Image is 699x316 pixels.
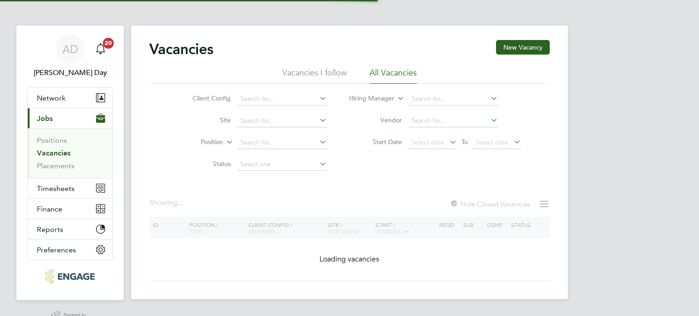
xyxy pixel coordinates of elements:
label: Site [178,116,231,124]
label: Hiring Manager [342,94,394,103]
button: Jobs [28,108,112,128]
input: Search for... [237,115,327,127]
span: To [459,136,471,148]
span: ... [177,198,183,207]
label: Client Config [178,94,231,102]
label: Status [178,160,231,168]
button: Finance [28,199,112,219]
div: Jobs [28,128,112,178]
button: Reports [28,219,112,239]
nav: Main navigation [16,25,124,300]
span: Reports [37,225,63,234]
label: Vendor [349,116,402,124]
a: Positions [37,136,67,145]
label: Hide Closed Vacancies [450,200,530,208]
span: 20 [103,38,114,49]
span: Amie Day [27,67,113,78]
div: Showing [149,198,185,208]
img: morganhunt-logo-retina.png [46,269,94,284]
button: New Vacancy [496,40,550,55]
button: Network [28,88,112,108]
span: Select date [411,138,444,146]
a: Placements [37,161,75,170]
h2: Vacancies [149,40,213,58]
span: Preferences [37,246,76,254]
label: Start Date [349,138,402,146]
span: Finance [37,205,62,213]
a: AD[PERSON_NAME] Day [27,35,113,78]
span: Jobs [37,114,53,123]
label: Position [171,138,223,147]
a: 20 [91,35,110,64]
li: All Vacancies [370,67,417,84]
input: Select one [237,158,327,171]
span: Network [37,94,66,102]
input: Search for... [237,93,327,105]
a: Go to home page [27,269,113,284]
span: AD [62,43,78,55]
span: Select date [476,138,508,146]
input: Search for... [408,93,498,105]
button: Timesheets [28,178,112,198]
li: Vacancies I follow [282,67,347,84]
button: Preferences [28,240,112,260]
a: Vacancies [37,149,71,157]
input: Search for... [408,115,498,127]
span: Timesheets [37,184,75,193]
input: Search for... [237,136,327,149]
